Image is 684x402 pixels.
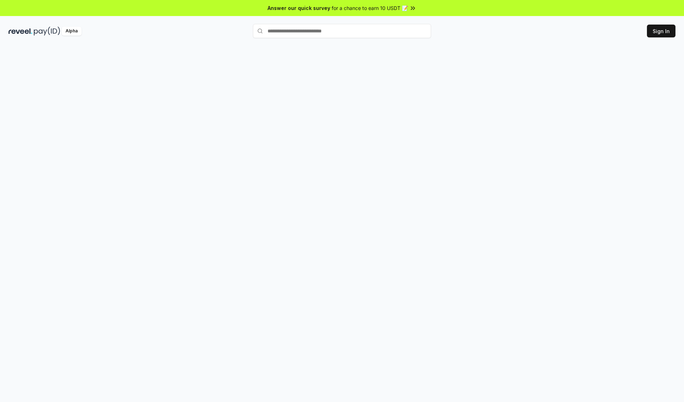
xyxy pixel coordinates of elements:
span: Answer our quick survey [268,4,330,12]
img: pay_id [34,27,60,36]
div: Alpha [62,27,82,36]
span: for a chance to earn 10 USDT 📝 [332,4,408,12]
img: reveel_dark [9,27,32,36]
button: Sign In [647,25,675,37]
